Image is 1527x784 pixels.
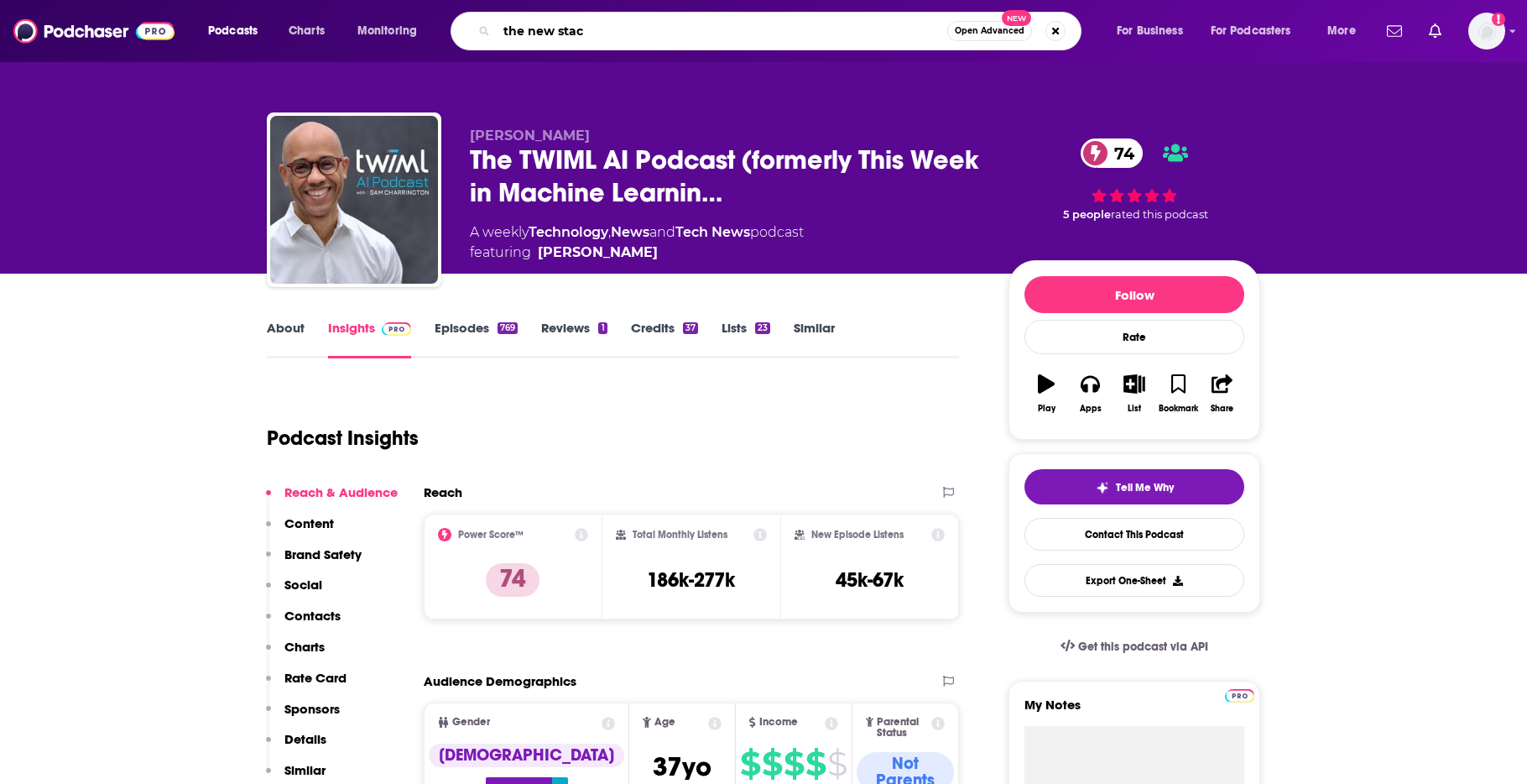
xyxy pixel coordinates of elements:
a: Sam Charrington [538,243,658,263]
button: Charts [266,639,325,670]
h2: New Episode Listens [811,529,904,541]
span: New [1002,10,1032,26]
button: Sponsors [266,701,340,732]
p: Similar [284,762,326,778]
span: Tell Me Why [1116,481,1174,494]
span: $ [740,750,760,777]
h1: Podcast Insights [267,426,419,451]
div: Apps [1080,404,1102,414]
div: A weekly podcast [470,222,804,263]
p: Social [284,577,322,593]
span: $ [784,750,804,777]
button: open menu [196,18,279,44]
button: Content [266,515,334,546]
a: 74 [1081,139,1143,168]
p: Rate Card [284,670,347,686]
p: Contacts [284,608,341,624]
svg: Add a profile image [1492,13,1505,26]
p: 74 [486,563,539,597]
span: $ [805,750,826,777]
div: Rate [1024,320,1244,354]
span: Open Advanced [955,27,1024,35]
button: open menu [346,18,439,44]
button: Reach & Audience [266,484,398,515]
span: 5 people [1063,208,1111,221]
h2: Reach [424,484,462,500]
img: User Profile [1468,13,1505,50]
span: featuring [470,243,804,263]
a: Get this podcast via API [1047,626,1222,667]
a: Episodes769 [435,320,518,358]
button: Share [1201,363,1244,424]
a: News [611,224,649,240]
div: Share [1211,404,1233,414]
span: $ [762,750,782,777]
img: The TWIML AI Podcast (formerly This Week in Machine Learning & Artificial Intelligence) [270,116,438,284]
input: Search podcasts, credits, & more... [497,18,947,44]
p: Details [284,731,326,747]
button: Apps [1068,363,1112,424]
div: List [1128,404,1141,414]
button: List [1113,363,1156,424]
span: rated this podcast [1111,208,1208,221]
button: Rate Card [266,670,347,701]
img: Podchaser - Follow, Share and Rate Podcasts [13,15,175,47]
img: tell me why sparkle [1096,481,1109,494]
a: Tech News [675,224,750,240]
button: Brand Safety [266,546,362,578]
img: Podchaser Pro [382,322,411,336]
span: $ [827,750,847,777]
div: 74 5 peoplerated this podcast [1008,128,1260,233]
button: Bookmark [1156,363,1200,424]
button: Follow [1024,276,1244,313]
a: Contact This Podcast [1024,518,1244,551]
span: Income [759,717,798,728]
p: Brand Safety [284,546,362,562]
button: open menu [1200,18,1316,44]
div: 37 [683,322,698,334]
button: open menu [1105,18,1204,44]
div: Play [1038,404,1055,414]
a: Show notifications dropdown [1380,17,1409,45]
button: Open AdvancedNew [947,21,1032,41]
h3: 45k-67k [836,567,904,593]
span: Podcasts [208,19,258,43]
label: My Notes [1024,697,1244,726]
a: InsightsPodchaser Pro [328,320,411,358]
span: 74 [1097,139,1143,168]
button: Contacts [266,608,341,639]
a: Reviews1 [541,320,607,358]
span: For Podcasters [1211,19,1291,43]
h2: Audience Demographics [424,673,576,689]
p: Content [284,515,334,531]
span: 37 yo [653,750,711,783]
button: open menu [1316,18,1377,44]
span: Age [654,717,675,728]
h2: Total Monthly Listens [633,529,727,541]
a: Pro website [1225,687,1254,703]
div: 23 [755,322,770,334]
span: For Business [1117,19,1183,43]
div: [DEMOGRAPHIC_DATA] [429,744,624,767]
span: Get this podcast via API [1078,640,1208,654]
span: More [1327,19,1356,43]
h3: 186k-277k [647,567,735,593]
a: Show notifications dropdown [1422,17,1448,45]
div: Bookmark [1159,404,1198,414]
a: Charts [278,18,335,44]
a: Similar [794,320,835,358]
p: Sponsors [284,701,340,717]
p: Charts [284,639,325,655]
a: Lists23 [722,320,770,358]
a: Technology [529,224,608,240]
span: Monitoring [357,19,417,43]
a: Credits37 [631,320,698,358]
p: Reach & Audience [284,484,398,500]
span: Logged in as kindrieri [1468,13,1505,50]
span: and [649,224,675,240]
button: Show profile menu [1468,13,1505,50]
button: Details [266,731,326,762]
div: 1 [598,322,607,334]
